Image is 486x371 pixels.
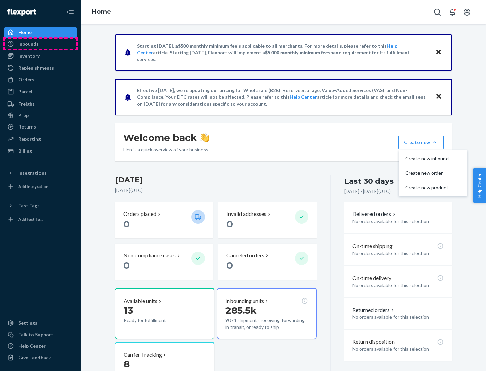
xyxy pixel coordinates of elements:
[4,110,77,121] a: Prep
[352,210,397,218] button: Delivered orders
[352,306,395,314] button: Returned orders
[434,48,443,57] button: Close
[398,136,444,149] button: Create newCreate new inboundCreate new orderCreate new product
[226,218,233,230] span: 0
[352,314,444,320] p: No orders available for this selection
[115,244,213,280] button: Non-compliance cases 0
[115,187,317,194] p: [DATE] ( UTC )
[124,317,186,324] p: Ready for fulfillment
[4,181,77,192] a: Add Integration
[18,354,51,361] div: Give Feedback
[4,168,77,178] button: Integrations
[7,9,36,16] img: Flexport logo
[18,331,53,338] div: Talk to Support
[18,101,35,107] div: Freight
[18,112,29,119] div: Prep
[4,121,77,132] a: Returns
[123,146,209,153] p: Here’s a quick overview of your business
[225,297,264,305] p: Inbounding units
[18,76,34,83] div: Orders
[200,133,209,142] img: hand-wave emoji
[18,170,47,176] div: Integrations
[123,252,176,259] p: Non-compliance cases
[4,27,77,38] a: Home
[18,343,46,349] div: Help Center
[18,123,36,130] div: Returns
[352,242,393,250] p: On-time shipping
[4,214,77,225] a: Add Fast Tag
[4,200,77,211] button: Fast Tags
[18,216,43,222] div: Add Fast Tag
[115,288,214,339] button: Available units13Ready for fulfillment
[123,218,130,230] span: 0
[18,202,40,209] div: Fast Tags
[18,29,32,36] div: Home
[124,358,130,370] span: 8
[400,180,466,195] button: Create new product
[225,317,308,331] p: 9074 shipments receiving, forwarding, in transit, or ready to ship
[137,42,429,63] p: Starting [DATE], a is applicable to all merchants. For more details, please refer to this article...
[473,168,486,203] button: Help Center
[18,53,40,59] div: Inventory
[344,188,391,195] p: [DATE] - [DATE] ( UTC )
[446,5,459,19] button: Open notifications
[4,86,77,97] a: Parcel
[4,352,77,363] button: Give Feedback
[352,282,444,289] p: No orders available for this selection
[226,252,264,259] p: Canceled orders
[86,2,116,22] ol: breadcrumbs
[4,74,77,85] a: Orders
[124,351,162,359] p: Carrier Tracking
[218,202,316,238] button: Invalid addresses 0
[115,175,317,185] h3: [DATE]
[123,260,130,271] span: 0
[431,5,444,19] button: Open Search Box
[4,51,77,61] a: Inventory
[352,338,395,346] p: Return disposition
[4,146,77,156] a: Billing
[405,171,449,175] span: Create new order
[124,297,157,305] p: Available units
[18,65,54,72] div: Replenishments
[18,148,32,154] div: Billing
[352,218,444,225] p: No orders available for this selection
[217,288,316,339] button: Inbounding units285.5k9074 shipments receiving, forwarding, in transit, or ready to ship
[460,5,474,19] button: Open account menu
[290,94,317,100] a: Help Center
[4,329,77,340] a: Talk to Support
[225,305,257,316] span: 285.5k
[18,183,48,189] div: Add Integration
[218,244,316,280] button: Canceled orders 0
[123,210,156,218] p: Orders placed
[178,43,237,49] span: $500 monthly minimum fee
[63,5,77,19] button: Close Navigation
[4,341,77,351] a: Help Center
[4,134,77,144] a: Reporting
[226,260,233,271] span: 0
[124,305,133,316] span: 13
[115,202,213,238] button: Orders placed 0
[434,92,443,102] button: Close
[405,156,449,161] span: Create new inbound
[400,151,466,166] button: Create new inbound
[18,136,41,142] div: Reporting
[400,166,466,180] button: Create new order
[344,176,394,187] div: Last 30 days
[137,87,429,107] p: Effective [DATE], we're updating our pricing for Wholesale (B2B), Reserve Storage, Value-Added Se...
[123,132,209,144] h1: Welcome back
[4,318,77,329] a: Settings
[18,320,37,326] div: Settings
[352,346,444,352] p: No orders available for this selection
[4,63,77,74] a: Replenishments
[92,8,111,16] a: Home
[226,210,266,218] p: Invalid addresses
[265,50,328,55] span: $5,000 monthly minimum fee
[352,274,391,282] p: On-time delivery
[405,185,449,190] span: Create new product
[4,98,77,109] a: Freight
[4,38,77,49] a: Inbounds
[18,40,39,47] div: Inbounds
